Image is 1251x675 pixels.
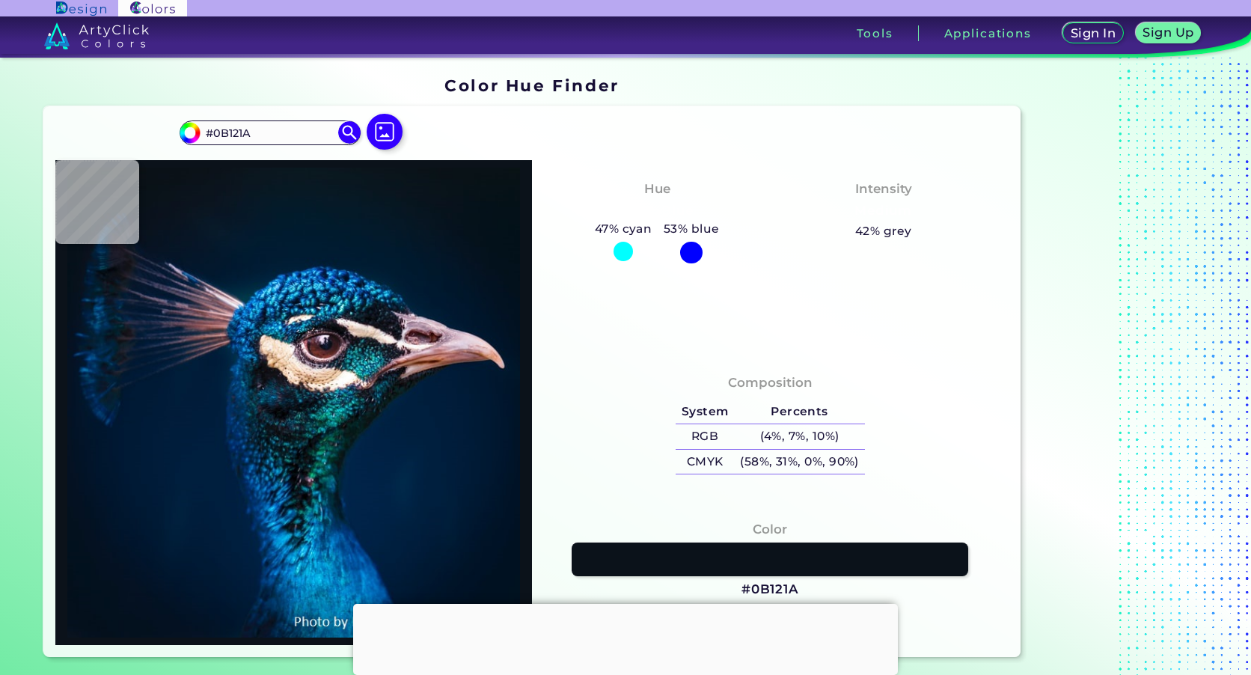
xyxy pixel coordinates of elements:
[1142,26,1196,39] h5: Sign Up
[734,450,864,474] h5: (58%, 31%, 0%, 90%)
[1134,22,1203,44] a: Sign Up
[855,178,912,200] h4: Intensity
[676,400,734,424] h5: System
[676,424,734,449] h5: RGB
[201,123,340,143] input: type color..
[353,604,898,671] iframe: Advertisement
[848,202,919,220] h3: Medium
[56,1,106,16] img: ArtyClick Design logo
[1069,27,1116,40] h5: Sign In
[44,22,150,49] img: logo_artyclick_colors_white.svg
[63,168,524,638] img: img_pavlin.jpg
[658,219,725,239] h5: 53% blue
[444,74,619,97] h1: Color Hue Finder
[734,424,864,449] h5: (4%, 7%, 10%)
[615,202,700,220] h3: Cyan-Blue
[944,28,1032,39] h3: Applications
[676,450,734,474] h5: CMYK
[1061,22,1125,44] a: Sign In
[741,581,799,599] h3: #0B121A
[857,28,893,39] h3: Tools
[589,219,658,239] h5: 47% cyan
[338,121,361,144] img: icon search
[855,222,912,241] h5: 42% grey
[728,372,813,394] h4: Composition
[734,400,864,424] h5: Percents
[367,114,403,150] img: icon picture
[753,519,787,540] h4: Color
[1027,71,1214,663] iframe: Advertisement
[644,178,670,200] h4: Hue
